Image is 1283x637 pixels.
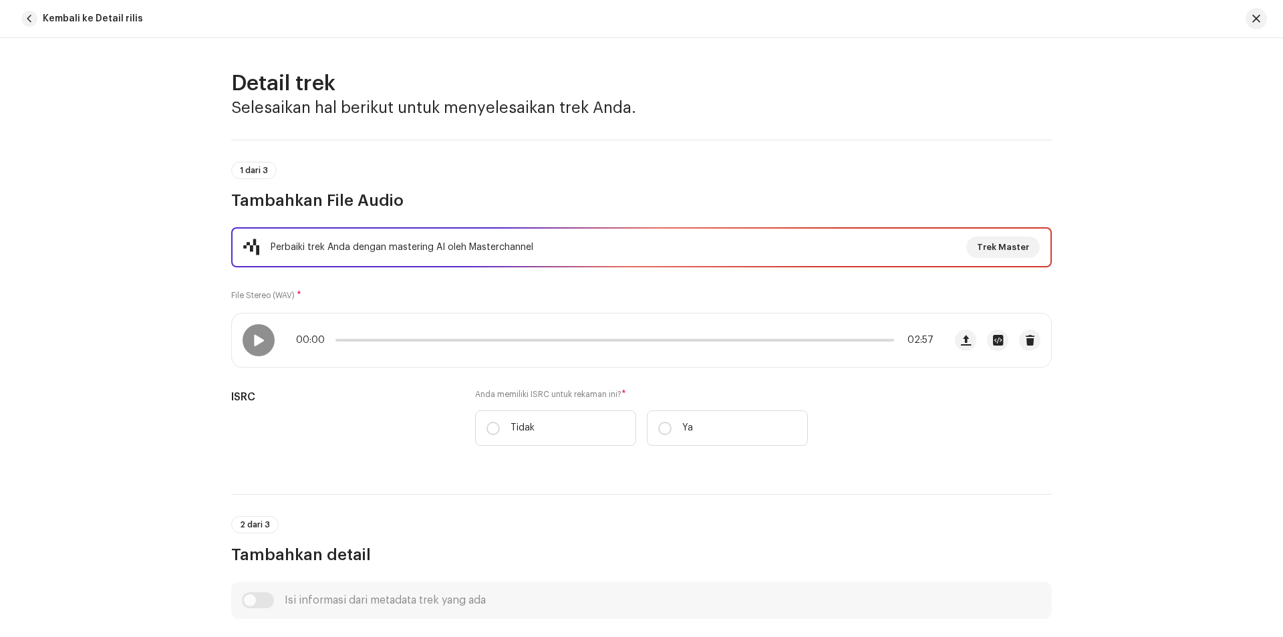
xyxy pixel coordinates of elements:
span: 02:57 [899,335,934,346]
h3: Tambahkan detail [231,544,1052,565]
span: 1 dari 3 [240,166,268,174]
label: Anda memiliki ISRC untuk rekaman ini? [475,389,808,400]
h3: Tambahkan File Audio [231,190,1052,211]
h5: ISRC [231,389,454,405]
h3: Selesaikan hal berikut untuk menyelesaikan trek Anda. [231,97,1052,118]
p: Tidak [511,421,535,435]
p: Ya [682,421,693,435]
span: Trek Master [977,234,1029,261]
h2: Detail trek [231,70,1052,97]
small: File Stereo (WAV) [231,291,295,299]
button: Trek Master [966,237,1040,258]
span: 2 dari 3 [240,521,270,529]
span: 00:00 [296,335,330,346]
div: Perbaiki trek Anda dengan mastering AI oleh Masterchannel [271,239,533,255]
